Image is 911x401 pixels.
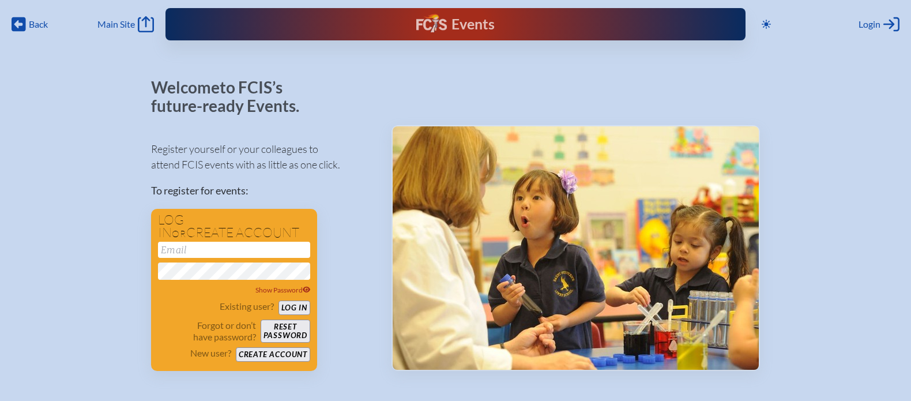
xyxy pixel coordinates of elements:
[172,228,186,239] span: or
[151,141,373,173] p: Register yourself or your colleagues to attend FCIS events with as little as one click.
[261,320,310,343] button: Resetpassword
[97,16,154,32] a: Main Site
[859,18,880,30] span: Login
[97,18,135,30] span: Main Site
[236,347,310,362] button: Create account
[158,242,310,258] input: Email
[255,286,311,294] span: Show Password
[393,126,759,370] img: Events
[158,213,310,239] h1: Log in create account
[151,183,373,198] p: To register for events:
[220,301,274,312] p: Existing user?
[151,78,313,115] p: Welcome to FCIS’s future-ready Events.
[29,18,48,30] span: Back
[190,347,231,359] p: New user?
[278,301,310,315] button: Log in
[158,320,256,343] p: Forgot or don’t have password?
[329,14,582,35] div: FCIS Events — Future ready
